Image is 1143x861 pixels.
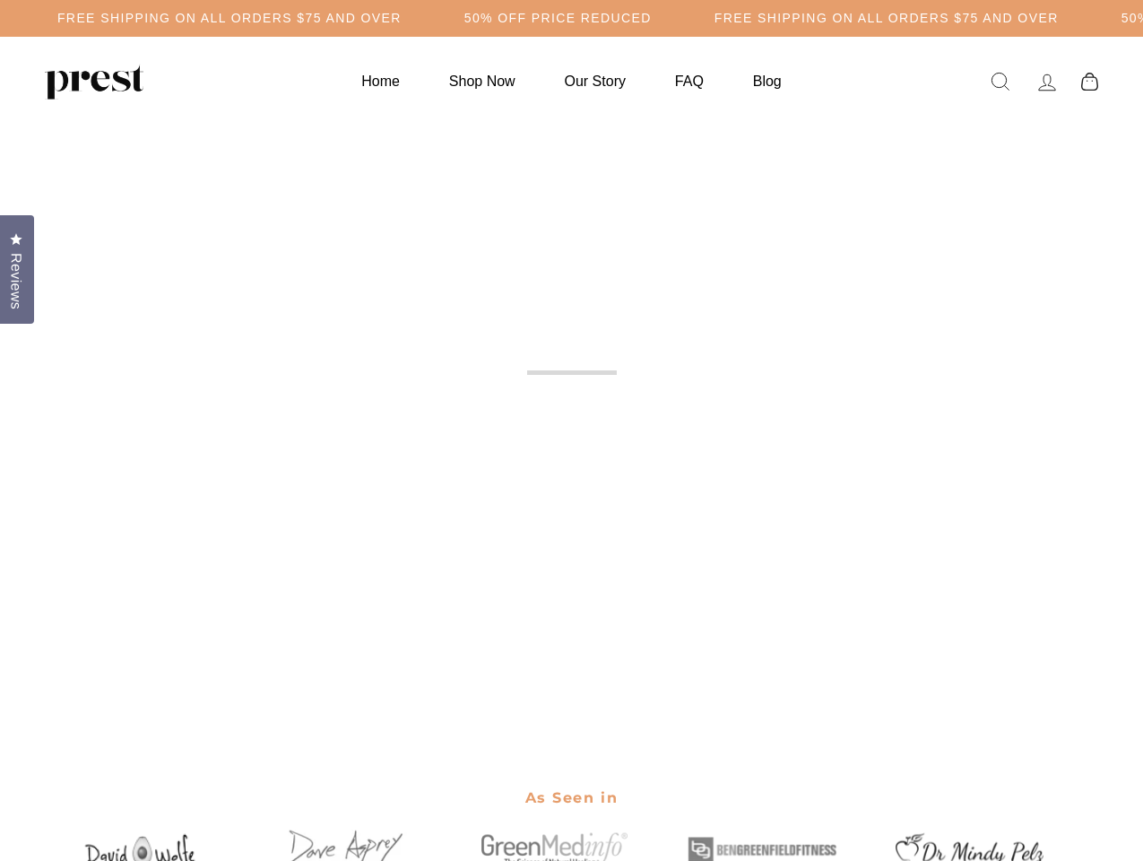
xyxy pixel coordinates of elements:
a: Home [339,64,422,99]
a: FAQ [653,64,726,99]
h2: As Seen in [48,778,1096,818]
a: Our Story [542,64,648,99]
ul: Primary [339,64,803,99]
h5: 50% OFF PRICE REDUCED [464,11,652,26]
a: Shop Now [427,64,538,99]
a: Blog [731,64,804,99]
h5: Free Shipping on all orders $75 and over [57,11,402,26]
img: PREST ORGANICS [45,64,143,100]
span: Reviews [4,253,28,309]
h5: Free Shipping on all orders $75 and over [714,11,1059,26]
